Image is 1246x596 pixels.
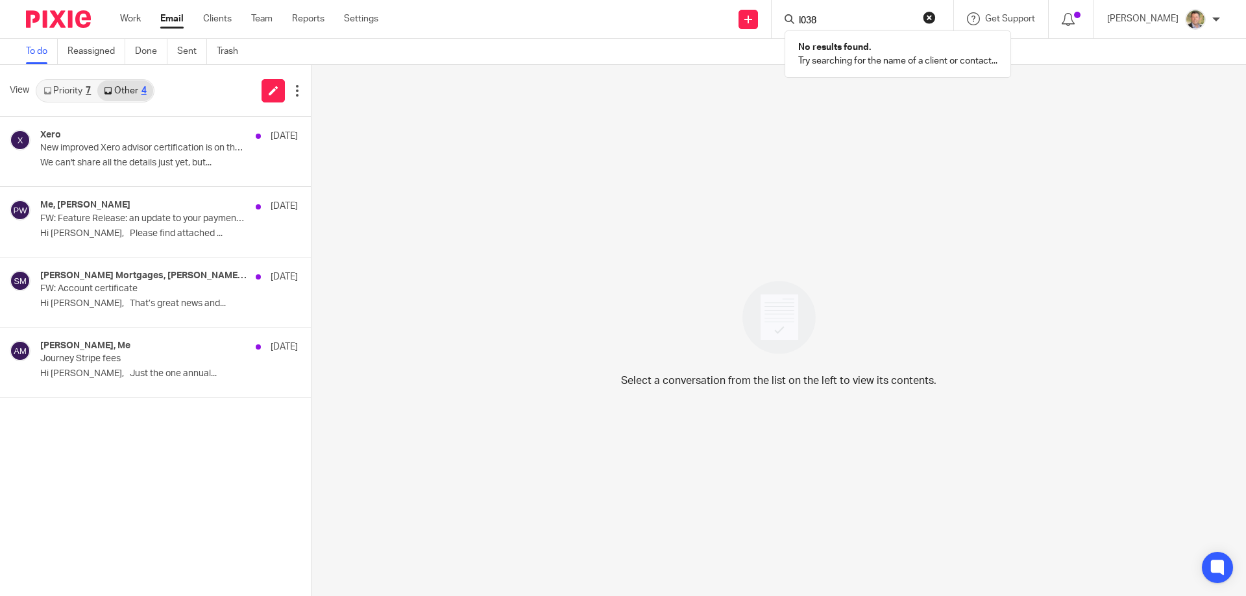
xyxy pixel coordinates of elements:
img: svg%3E [10,340,31,361]
a: Other4 [97,80,153,101]
img: Pixie [26,10,91,28]
p: FW: Account certificate [40,283,247,294]
a: Settings [344,12,378,25]
img: image [734,272,824,363]
p: Select a conversation from the list on the left to view its contents. [621,373,936,388]
div: 7 [86,86,91,95]
img: svg%3E [10,200,31,221]
div: 4 [141,86,147,95]
img: svg%3E [10,270,31,291]
h4: [PERSON_NAME] Mortgages, [PERSON_NAME], Me [40,270,249,281]
a: Done [135,39,167,64]
h4: Xero [40,130,61,141]
p: [DATE] [271,270,298,283]
h4: [PERSON_NAME], Me [40,340,130,352]
a: Trash [217,39,248,64]
p: Hi [PERSON_NAME], That’s great news and... [40,298,298,309]
p: New improved Xero advisor certification is on the way [40,143,247,154]
img: High%20Res%20Andrew%20Price%20Accountants_Poppy%20Jakes%20photography-1118.jpg [1185,9,1206,30]
p: We can't share all the details just yet, but... [40,158,298,169]
p: Journey Stripe fees [40,353,247,364]
img: svg%3E [10,130,31,150]
p: [DATE] [271,340,298,353]
a: Priority7 [37,80,97,101]
h4: Me, [PERSON_NAME] [40,200,130,211]
span: Get Support [985,14,1035,23]
a: Email [160,12,184,25]
span: View [10,84,29,97]
input: Search [798,16,914,27]
a: Team [251,12,273,25]
a: Sent [177,39,207,64]
a: To do [26,39,58,64]
a: Reassigned [67,39,125,64]
p: [PERSON_NAME] [1107,12,1179,25]
p: Hi [PERSON_NAME], Please find attached ... [40,228,298,239]
a: Reports [292,12,324,25]
p: [DATE] [271,200,298,213]
p: [DATE] [271,130,298,143]
a: Clients [203,12,232,25]
p: FW: Feature Release: an update to your payments platform [40,213,247,224]
p: Hi [PERSON_NAME], Just the one annual... [40,368,298,379]
button: Clear [923,11,936,24]
a: Work [120,12,141,25]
